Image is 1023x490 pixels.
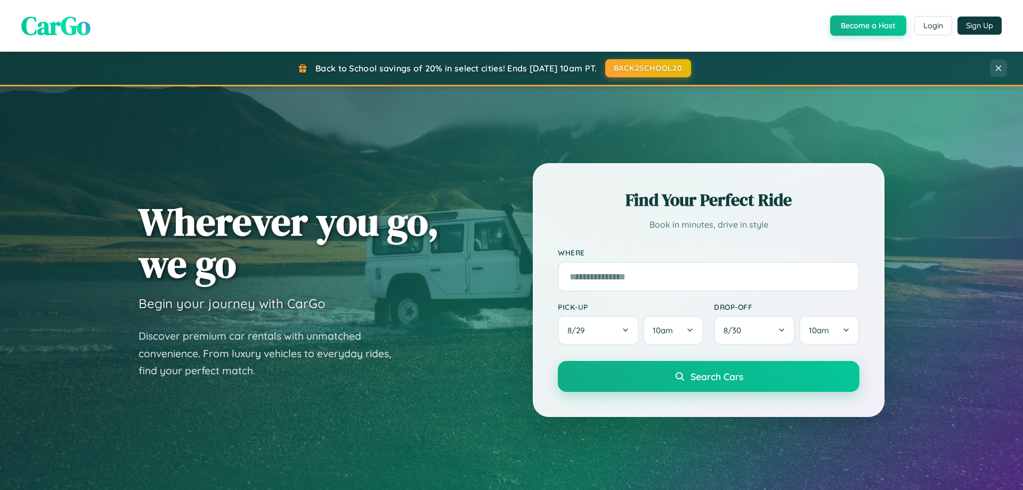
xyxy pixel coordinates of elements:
span: 8 / 29 [567,325,590,335]
button: Search Cars [558,361,859,392]
span: 10am [653,325,673,335]
button: 10am [643,316,703,345]
label: Drop-off [714,302,859,311]
h3: Begin your journey with CarGo [139,295,326,311]
span: Back to School savings of 20% in select cities! Ends [DATE] 10am PT. [315,63,597,74]
span: 10am [809,325,829,335]
button: Login [914,16,952,35]
span: Search Cars [691,371,743,382]
button: 8/30 [714,316,795,345]
label: Where [558,248,859,258]
span: 8 / 30 [724,325,746,335]
button: BACK2SCHOOL20 [605,59,691,77]
label: Pick-up [558,302,703,311]
button: Become a Host [830,15,906,36]
p: Book in minutes, drive in style [558,217,859,232]
button: Sign Up [957,17,1002,35]
span: CarGo [21,8,91,43]
button: 10am [799,316,859,345]
p: Discover premium car rentals with unmatched convenience. From luxury vehicles to everyday rides, ... [139,327,405,380]
h2: Find Your Perfect Ride [558,188,859,212]
button: 8/29 [558,316,639,345]
h1: Wherever you go, we go [139,200,439,285]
